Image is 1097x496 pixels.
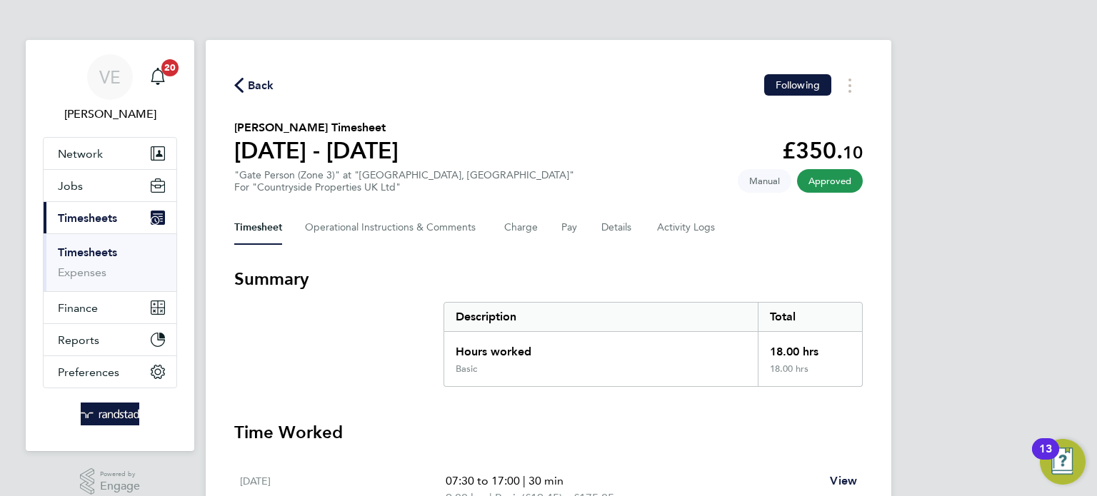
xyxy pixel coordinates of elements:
[81,403,140,425] img: randstad-logo-retina.png
[830,472,857,490] a: View
[234,181,574,193] div: For "Countryside Properties UK Ltd"
[44,233,176,291] div: Timesheets
[44,292,176,323] button: Finance
[446,474,520,487] span: 07:30 to 17:00
[504,211,539,245] button: Charge
[776,79,820,91] span: Following
[80,468,141,495] a: Powered byEngage
[764,74,831,96] button: Following
[738,169,791,193] span: This timesheet was manually created.
[58,147,103,161] span: Network
[234,76,274,94] button: Back
[1040,439,1086,485] button: Open Resource Center, 13 new notifications
[601,211,634,245] button: Details
[837,74,863,96] button: Timesheets Menu
[830,474,857,487] span: View
[758,303,862,331] div: Total
[523,474,526,487] span: |
[843,142,863,163] span: 10
[161,59,179,76] span: 20
[234,211,282,245] button: Timesheet
[782,137,863,164] app-decimal: £350.
[58,301,98,315] span: Finance
[58,179,83,193] span: Jobs
[561,211,578,245] button: Pay
[100,480,140,492] span: Engage
[44,138,176,169] button: Network
[444,303,758,331] div: Description
[1039,449,1052,467] div: 13
[758,332,862,363] div: 18.00 hrs
[44,202,176,233] button: Timesheets
[234,268,863,290] h3: Summary
[444,332,758,363] div: Hours worked
[43,54,177,123] a: VE[PERSON_NAME]
[234,136,399,165] h1: [DATE] - [DATE]
[758,363,862,386] div: 18.00 hrs
[529,474,563,487] span: 30 min
[797,169,863,193] span: This timesheet has been approved.
[58,333,99,347] span: Reports
[100,468,140,480] span: Powered by
[305,211,481,245] button: Operational Instructions & Comments
[99,68,121,86] span: VE
[44,170,176,201] button: Jobs
[26,40,194,451] nav: Main navigation
[44,324,176,355] button: Reports
[657,211,717,245] button: Activity Logs
[234,169,574,193] div: "Gate Person (Zone 3)" at "[GEOGRAPHIC_DATA], [GEOGRAPHIC_DATA]"
[43,403,177,425] a: Go to home page
[144,54,172,100] a: 20
[248,77,274,94] span: Back
[44,356,176,388] button: Preferences
[234,421,863,444] h3: Time Worked
[234,119,399,136] h2: [PERSON_NAME] Timesheet
[58,265,106,279] a: Expenses
[456,363,477,375] div: Basic
[58,246,117,259] a: Timesheets
[58,365,119,379] span: Preferences
[58,211,117,225] span: Timesheets
[43,106,177,123] span: Vicky Egan
[444,302,863,387] div: Summary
